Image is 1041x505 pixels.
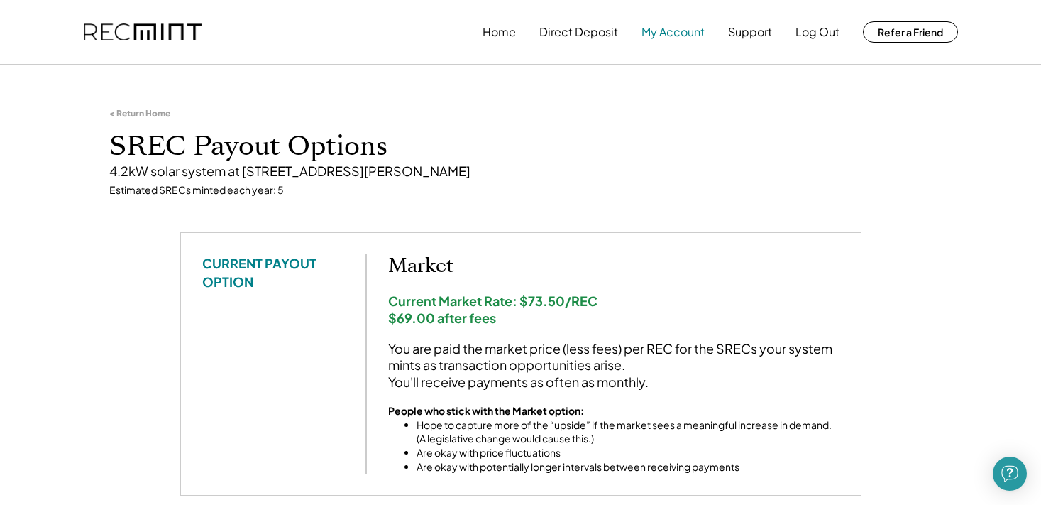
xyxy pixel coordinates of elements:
button: Direct Deposit [539,18,618,46]
button: My Account [641,18,705,46]
button: Support [728,18,772,46]
div: Open Intercom Messenger [993,457,1027,491]
div: Current Market Rate: $73.50/REC $69.00 after fees [388,293,839,326]
h2: Market [388,254,839,278]
strong: People who stick with the Market option: [388,404,584,417]
img: recmint-logotype%403x.png [84,23,202,41]
div: You are paid the market price (less fees) per REC for the SRECs your system mints as transaction ... [388,340,839,390]
div: Estimated SRECs minted each year: 5 [109,183,932,197]
button: Log Out [795,18,839,46]
li: Are okay with price fluctuations [417,446,839,460]
li: Hope to capture more of the “upside” if the market sees a meaningful increase in demand. (A legis... [417,418,839,446]
button: Refer a Friend [863,21,958,43]
button: Home [483,18,516,46]
div: CURRENT PAYOUT OPTION [202,254,344,290]
li: Are okay with potentially longer intervals between receiving payments [417,460,839,474]
div: 4.2kW solar system at [STREET_ADDRESS][PERSON_NAME] [109,163,932,179]
h1: SREC Payout Options [109,130,932,163]
div: < Return Home [109,108,170,119]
